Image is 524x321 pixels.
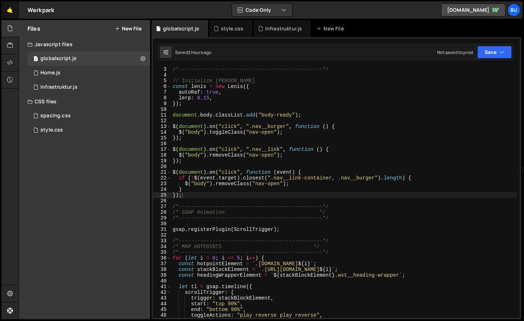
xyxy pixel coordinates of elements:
[153,187,171,192] div: 24
[153,112,171,118] div: 11
[19,94,150,109] div: CSS files
[175,49,212,55] div: Saved
[40,84,78,90] div: Infrastruktur.js
[28,6,54,14] div: Werkpark
[34,56,38,62] span: 1
[153,221,171,227] div: 30
[232,4,292,16] button: Code Only
[153,301,171,307] div: 44
[153,66,171,72] div: 3
[153,278,171,284] div: 40
[153,95,171,101] div: 8
[153,169,171,175] div: 21
[153,232,171,238] div: 32
[153,141,171,147] div: 16
[316,25,346,32] div: New File
[153,215,171,221] div: 29
[28,80,150,94] div: 13618/42784.js
[153,158,171,164] div: 19
[441,4,505,16] a: [DOMAIN_NAME]
[153,312,171,318] div: 46
[153,135,171,141] div: 15
[153,175,171,181] div: 22
[1,1,19,19] a: 🤙
[40,127,63,133] div: style.css
[28,66,150,80] div: 13618/34270.js
[19,37,150,51] div: Javascript files
[153,198,171,204] div: 26
[153,295,171,301] div: 43
[153,107,171,112] div: 10
[153,238,171,244] div: 33
[153,147,171,152] div: 17
[477,46,512,59] button: Save
[153,209,171,215] div: 28
[508,4,520,16] a: Bu
[28,25,40,33] h2: Files
[153,272,171,278] div: 39
[153,290,171,295] div: 42
[28,109,150,123] div: 13618/34273.css
[153,78,171,84] div: 5
[153,152,171,158] div: 18
[115,26,142,31] button: New File
[153,101,171,107] div: 9
[153,307,171,312] div: 45
[153,261,171,267] div: 37
[153,164,171,169] div: 20
[153,84,171,89] div: 6
[153,250,171,255] div: 35
[221,25,243,32] div: style.css
[163,25,199,32] div: globalscript.js
[153,181,171,187] div: 23
[153,89,171,95] div: 7
[265,25,302,32] div: Infrastruktur.js
[40,113,71,119] div: spacing.css
[40,70,60,76] div: Home.js
[153,129,171,135] div: 14
[40,55,76,62] div: globalscript.js
[437,49,473,55] div: Not saved to prod
[153,204,171,209] div: 27
[153,118,171,124] div: 12
[28,51,150,66] div: 13618/42788.js
[153,267,171,272] div: 38
[153,255,171,261] div: 36
[153,192,171,198] div: 25
[188,49,212,55] div: 2 hours ago
[28,123,150,137] div: 13618/34272.css
[153,284,171,290] div: 41
[153,244,171,250] div: 34
[153,72,171,78] div: 4
[153,227,171,232] div: 31
[153,124,171,129] div: 13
